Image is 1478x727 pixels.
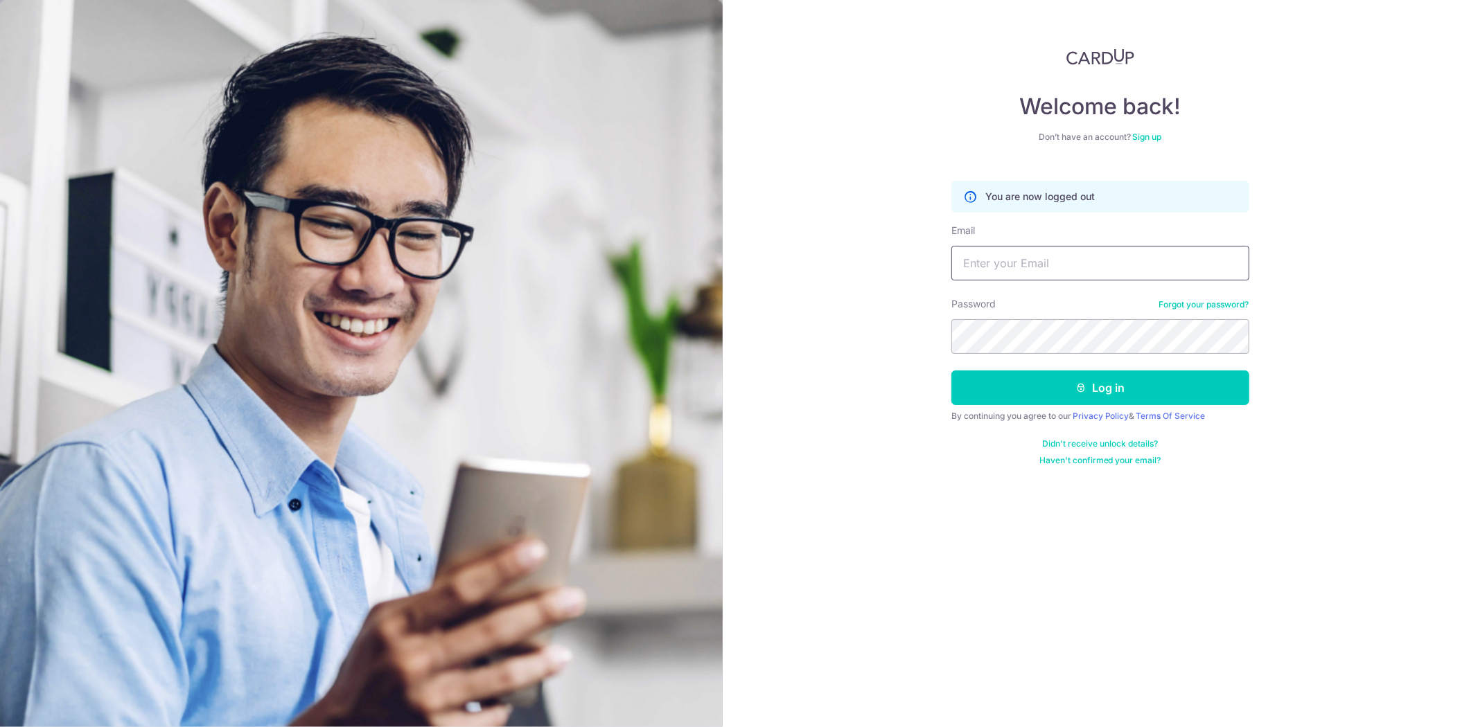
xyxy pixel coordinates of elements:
[1132,132,1161,142] a: Sign up
[951,132,1249,143] div: Don’t have an account?
[1042,438,1158,449] a: Didn't receive unlock details?
[951,246,1249,280] input: Enter your Email
[951,93,1249,120] h4: Welcome back!
[1073,411,1129,421] a: Privacy Policy
[985,190,1095,204] p: You are now logged out
[951,411,1249,422] div: By continuing you agree to our &
[951,370,1249,405] button: Log in
[951,297,996,311] label: Password
[1136,411,1206,421] a: Terms Of Service
[1066,48,1134,65] img: CardUp Logo
[1039,455,1161,466] a: Haven't confirmed your email?
[1159,299,1249,310] a: Forgot your password?
[951,224,975,237] label: Email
